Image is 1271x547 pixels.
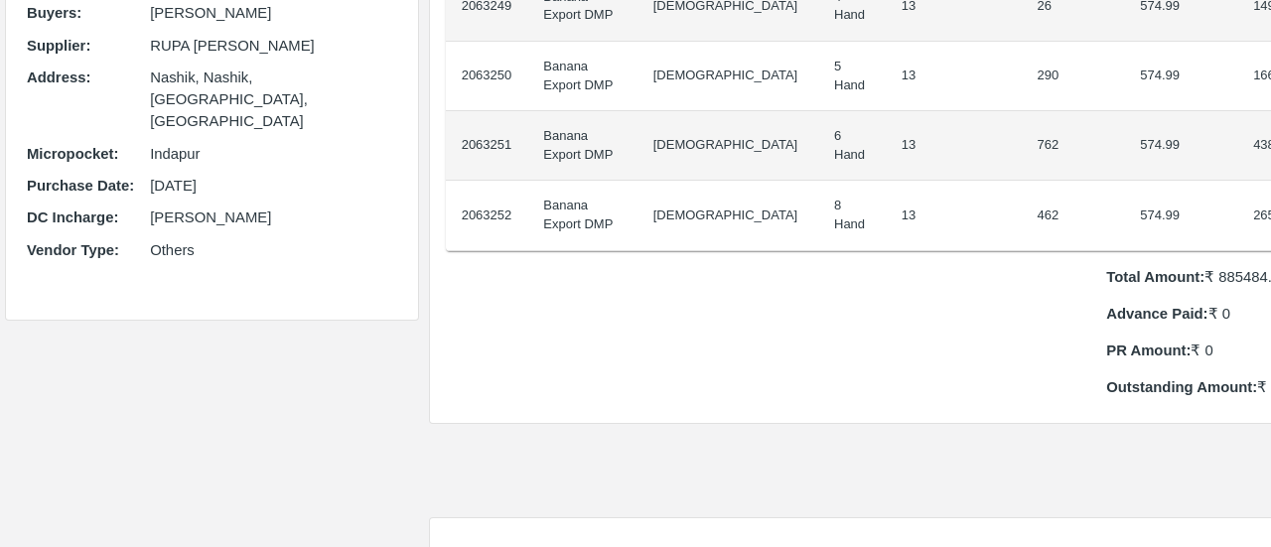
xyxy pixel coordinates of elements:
td: 8 Hand [818,181,886,250]
b: Supplier : [27,38,90,54]
p: Others [150,239,396,261]
td: Banana Export DMP [527,111,636,181]
td: 290 [1022,42,1125,111]
p: Indapur [150,143,396,165]
td: [DEMOGRAPHIC_DATA] [637,42,818,111]
b: Micropocket : [27,146,118,162]
p: RUPA [PERSON_NAME] [150,35,396,57]
td: 6 Hand [818,111,886,181]
p: [DATE] [150,175,396,197]
td: 762 [1022,111,1125,181]
b: Total Amount: [1106,269,1204,285]
td: 13 [886,181,1022,250]
td: 2063251 [446,111,528,181]
td: 2063250 [446,42,528,111]
td: 574.99 [1124,181,1237,250]
p: Nashik, Nashik, [GEOGRAPHIC_DATA], [GEOGRAPHIC_DATA] [150,67,396,133]
td: 5 Hand [818,42,886,111]
b: PR Amount: [1106,342,1191,358]
td: 574.99 [1124,111,1237,181]
b: Buyers : [27,5,81,21]
td: 2063252 [446,181,528,250]
td: 13 [886,42,1022,111]
td: Banana Export DMP [527,181,636,250]
td: 574.99 [1124,42,1237,111]
b: Advance Paid: [1106,306,1207,322]
td: [DEMOGRAPHIC_DATA] [637,181,818,250]
td: [DEMOGRAPHIC_DATA] [637,111,818,181]
td: 13 [886,111,1022,181]
td: 462 [1022,181,1125,250]
b: Purchase Date : [27,178,134,194]
p: [PERSON_NAME] [150,206,396,228]
b: Address : [27,69,90,85]
b: Outstanding Amount: [1106,379,1257,395]
b: Vendor Type : [27,242,119,258]
td: Banana Export DMP [527,42,636,111]
b: DC Incharge : [27,209,118,225]
p: [PERSON_NAME] [150,2,396,24]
